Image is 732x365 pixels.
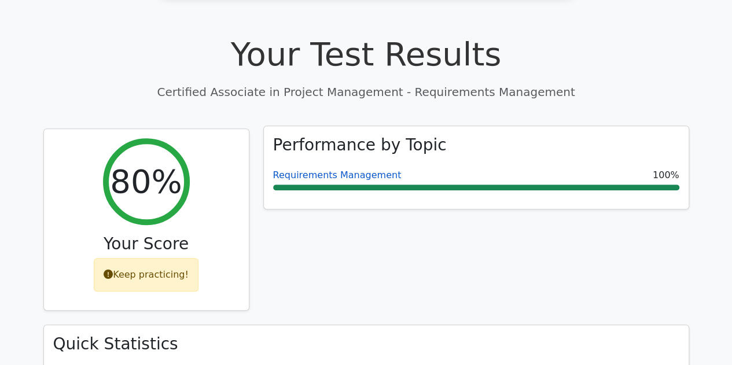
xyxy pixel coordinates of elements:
p: Certified Associate in Project Management - Requirements Management [43,83,689,101]
h3: Your Score [53,234,240,254]
a: Requirements Management [273,169,402,180]
div: Keep practicing! [94,258,198,292]
h3: Quick Statistics [53,334,679,354]
span: 100% [653,168,679,182]
h1: Your Test Results [43,35,689,73]
h3: Performance by Topic [273,135,447,155]
h2: 80% [110,162,182,201]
